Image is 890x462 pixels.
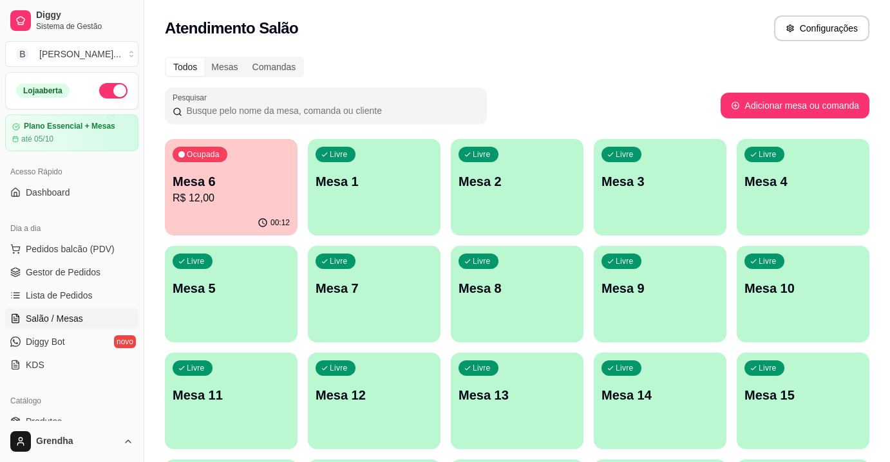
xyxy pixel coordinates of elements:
[721,93,869,118] button: Adicionar mesa ou comanda
[26,335,65,348] span: Diggy Bot
[26,186,70,199] span: Dashboard
[594,139,726,236] button: LivreMesa 3
[182,104,479,117] input: Pesquisar
[5,262,138,282] a: Gestor de Pedidos
[616,363,634,373] p: Livre
[5,411,138,432] a: Produtos
[26,243,115,255] span: Pedidos balcão (PDV)
[26,289,93,302] span: Lista de Pedidos
[5,5,138,36] a: DiggySistema de Gestão
[26,266,100,279] span: Gestor de Pedidos
[737,139,869,236] button: LivreMesa 4
[316,279,433,297] p: Mesa 7
[473,149,491,160] p: Livre
[459,172,576,190] p: Mesa 2
[36,10,133,21] span: Diggy
[173,92,211,103] label: Pesquisar
[308,139,440,236] button: LivreMesa 1
[165,353,298,449] button: LivreMesa 11
[601,279,719,297] p: Mesa 9
[187,363,205,373] p: Livre
[36,436,118,447] span: Grendha
[5,391,138,411] div: Catálogo
[759,363,777,373] p: Livre
[594,353,726,449] button: LivreMesa 14
[166,58,204,76] div: Todos
[459,279,576,297] p: Mesa 8
[473,363,491,373] p: Livre
[24,122,115,131] article: Plano Essencial + Mesas
[744,172,862,190] p: Mesa 4
[5,308,138,329] a: Salão / Mesas
[5,162,138,182] div: Acesso Rápido
[316,172,433,190] p: Mesa 1
[594,246,726,342] button: LivreMesa 9
[601,386,719,404] p: Mesa 14
[5,218,138,239] div: Dia a dia
[5,41,138,67] button: Select a team
[36,21,133,32] span: Sistema de Gestão
[616,149,634,160] p: Livre
[16,48,29,60] span: B
[737,246,869,342] button: LivreMesa 10
[5,331,138,352] a: Diggy Botnovo
[737,353,869,449] button: LivreMesa 15
[187,256,205,266] p: Livre
[744,279,862,297] p: Mesa 10
[245,58,303,76] div: Comandas
[759,149,777,160] p: Livre
[451,353,583,449] button: LivreMesa 13
[5,182,138,203] a: Dashboard
[5,355,138,375] a: KDS
[173,190,290,206] p: R$ 12,00
[473,256,491,266] p: Livre
[5,239,138,259] button: Pedidos balcão (PDV)
[616,256,634,266] p: Livre
[308,353,440,449] button: LivreMesa 12
[5,115,138,151] a: Plano Essencial + Mesasaté 05/10
[39,48,121,60] div: [PERSON_NAME] ...
[459,386,576,404] p: Mesa 13
[308,246,440,342] button: LivreMesa 7
[5,285,138,306] a: Lista de Pedidos
[165,246,298,342] button: LivreMesa 5
[26,358,44,371] span: KDS
[270,217,290,228] p: 00:12
[26,415,62,428] span: Produtos
[451,139,583,236] button: LivreMesa 2
[21,134,53,144] article: até 05/10
[759,256,777,266] p: Livre
[165,18,298,39] h2: Atendimento Salão
[173,279,290,297] p: Mesa 5
[187,149,220,160] p: Ocupada
[16,84,70,98] div: Loja aberta
[204,58,245,76] div: Mesas
[99,83,128,98] button: Alterar Status
[173,386,290,404] p: Mesa 11
[26,312,83,325] span: Salão / Mesas
[330,149,348,160] p: Livre
[774,15,869,41] button: Configurações
[451,246,583,342] button: LivreMesa 8
[5,426,138,457] button: Grendha
[165,139,298,236] button: OcupadaMesa 6R$ 12,0000:12
[744,386,862,404] p: Mesa 15
[601,172,719,190] p: Mesa 3
[173,172,290,190] p: Mesa 6
[316,386,433,404] p: Mesa 12
[330,256,348,266] p: Livre
[330,363,348,373] p: Livre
